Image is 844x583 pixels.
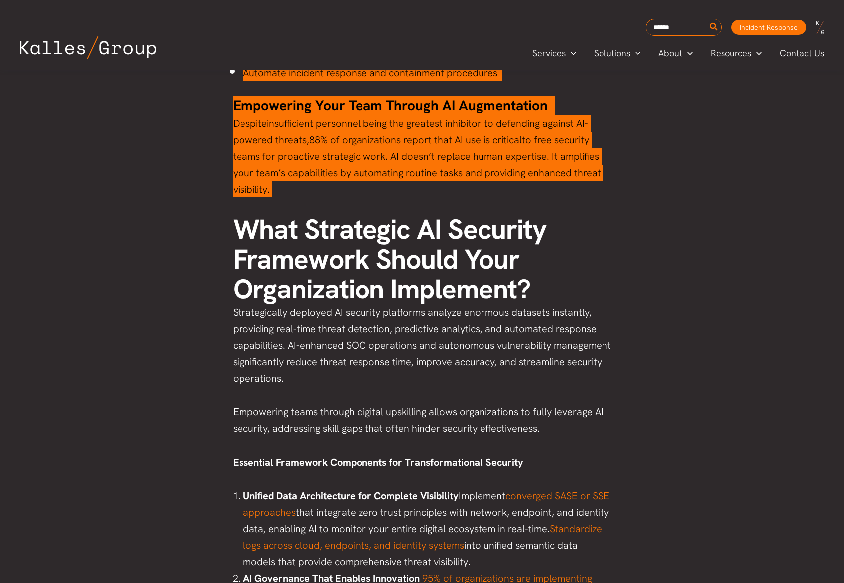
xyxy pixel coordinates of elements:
[780,46,824,61] span: Contact Us
[307,133,309,146] span: ,
[233,456,523,469] span: Essential Framework Components for Transformational Security
[649,46,702,61] a: AboutMenu Toggle
[585,46,650,61] a: SolutionsMenu Toggle
[233,117,267,130] span: Despite
[309,133,522,146] a: 88% of organizations report that AI use is critical
[233,97,548,114] span: Empowering Your Team Through AI Augmentation
[233,405,603,435] span: Empowering teams through digital upskilling allows organizations to fully leverage AI security, a...
[459,489,505,502] span: Implement
[658,46,682,61] span: About
[243,522,602,552] a: Standardize logs across cloud, endpoints, and identity systems
[233,117,588,146] a: insufficient personnel being the greatest inhibitor to defending against AI-powered threats
[630,46,641,61] span: Menu Toggle
[594,46,630,61] span: Solutions
[233,306,611,385] span: Strategically deployed AI security platforms analyze enormous datasets instantly, providing real-...
[566,46,576,61] span: Menu Toggle
[708,19,720,35] button: Search
[771,46,834,61] a: Contact Us
[243,506,609,535] span: that integrate zero trust principles with network, endpoint, and identity data, enabling AI to mo...
[243,489,459,502] span: Unified Data Architecture for Complete Visibility
[523,46,585,61] a: ServicesMenu Toggle
[702,46,771,61] a: ResourcesMenu Toggle
[711,46,751,61] span: Resources
[243,66,497,79] span: Automate incident response and containment procedures
[682,46,693,61] span: Menu Toggle
[20,36,156,59] img: Kalles Group
[523,45,834,61] nav: Primary Site Navigation
[751,46,762,61] span: Menu Toggle
[243,539,578,568] span: into unified semantic data models that provide comprehensive threat visibility.
[731,20,806,35] a: Incident Response
[532,46,566,61] span: Services
[243,489,609,519] a: converged SASE or SSE approaches
[233,211,546,307] span: What Strategic AI Security Framework Should Your Organization Implement?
